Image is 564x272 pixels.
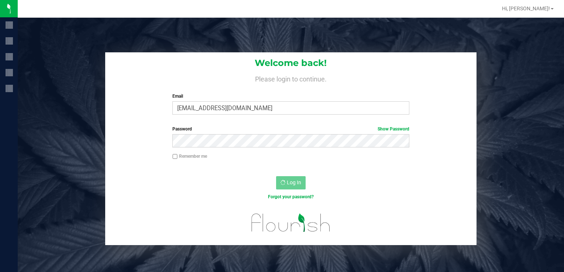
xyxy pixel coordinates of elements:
[172,93,409,100] label: Email
[172,154,178,159] input: Remember me
[502,6,550,11] span: Hi, [PERSON_NAME]!
[172,153,207,160] label: Remember me
[378,126,409,132] a: Show Password
[287,179,301,185] span: Log In
[105,74,477,83] h4: Please login to continue.
[276,176,306,189] button: Log In
[172,126,192,132] span: Password
[244,208,337,238] img: flourish_logo.svg
[105,58,477,68] h1: Welcome back!
[268,194,314,199] a: Forgot your password?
